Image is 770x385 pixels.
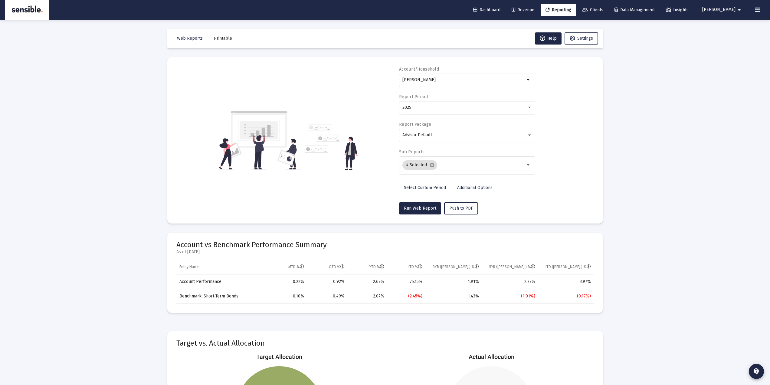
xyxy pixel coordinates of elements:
mat-card-subtitle: As of [DATE] [176,249,327,255]
button: Printable [209,32,237,45]
td: Column 5YR (Ann.) % [482,260,538,274]
td: Benchmark: Short-Term Bonds [176,289,266,304]
span: [PERSON_NAME] [702,7,736,12]
div: 1.91% [428,279,479,285]
span: Account vs Benchmark Performance Summary [176,241,327,249]
div: 0.10% [269,293,304,299]
td: Column YTD % [348,260,387,274]
span: Help [540,36,557,41]
label: Sub Reports [399,149,424,154]
div: (1.01%) [485,293,535,299]
span: Select Custom Period [404,185,446,190]
a: Revenue [507,4,539,16]
mat-icon: arrow_drop_down [525,76,532,84]
td: Column 3YR (Ann.) % [425,260,482,274]
a: Clients [578,4,608,16]
div: 2.77% [485,279,535,285]
span: Data Management [614,7,655,12]
span: Reporting [546,7,571,12]
div: 3.97% [541,279,591,285]
span: Additional Options [457,185,493,190]
text: Target Allocation [256,353,302,360]
td: Account Performance [176,274,266,289]
img: reporting [218,110,301,170]
button: Web Reports [172,32,208,45]
a: Reporting [541,4,576,16]
label: Report Package [399,122,431,127]
td: Column MTD % [266,260,307,274]
td: Column ITD % [387,260,425,274]
td: Column QTD % [307,260,347,274]
div: 0.49% [310,293,344,299]
div: 5YR ([PERSON_NAME].) % [489,264,535,269]
span: Printable [214,36,232,41]
label: Report Period [399,94,428,99]
label: Account/Household [399,67,439,72]
mat-chip: 4 Selected [402,160,437,170]
text: Actual Allocation [468,353,514,360]
span: 2025 [402,105,411,110]
div: 2.07% [351,293,384,299]
a: Dashboard [468,4,505,16]
span: Run Web Report [404,206,436,211]
div: (2.45%) [390,293,422,299]
span: Web Reports [177,36,203,41]
button: Settings [565,32,598,45]
div: 3YR ([PERSON_NAME].) % [433,264,479,269]
a: Data Management [610,4,660,16]
div: 2.67% [351,279,384,285]
div: 0.92% [310,279,344,285]
button: [PERSON_NAME] [695,4,750,16]
span: Push to PDF [449,206,473,211]
span: Dashboard [473,7,500,12]
mat-icon: cancel [429,162,435,168]
mat-card-title: Target vs. Actual Allocation [176,340,265,346]
div: MTD % [288,264,304,269]
div: (0.17%) [541,293,591,299]
div: YTD % [369,264,384,269]
span: Settings [577,36,593,41]
input: Search or select an account or household [402,78,525,82]
mat-icon: contact_support [753,368,760,375]
div: Data grid [176,260,594,304]
button: Push to PDF [444,202,478,214]
mat-icon: arrow_drop_down [525,161,532,169]
div: QTD % [329,264,345,269]
span: Insights [666,7,689,12]
mat-icon: arrow_drop_down [736,4,743,16]
a: Insights [661,4,693,16]
div: ITD % [408,264,422,269]
img: reporting-alt [305,124,358,170]
span: Clients [582,7,603,12]
div: Entity Name [179,264,199,269]
td: Column ITD (Ann.) % [538,260,594,274]
img: Dashboard [9,4,45,16]
span: Advisor Default [402,132,432,138]
div: ITD ([PERSON_NAME].) % [546,264,591,269]
div: 0.22% [269,279,304,285]
td: Column Entity Name [176,260,266,274]
div: 1.43% [428,293,479,299]
div: 75.15% [390,279,422,285]
button: Run Web Report [399,202,441,214]
button: Help [535,32,562,45]
span: Revenue [512,7,534,12]
mat-chip-list: Selection [402,159,525,171]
